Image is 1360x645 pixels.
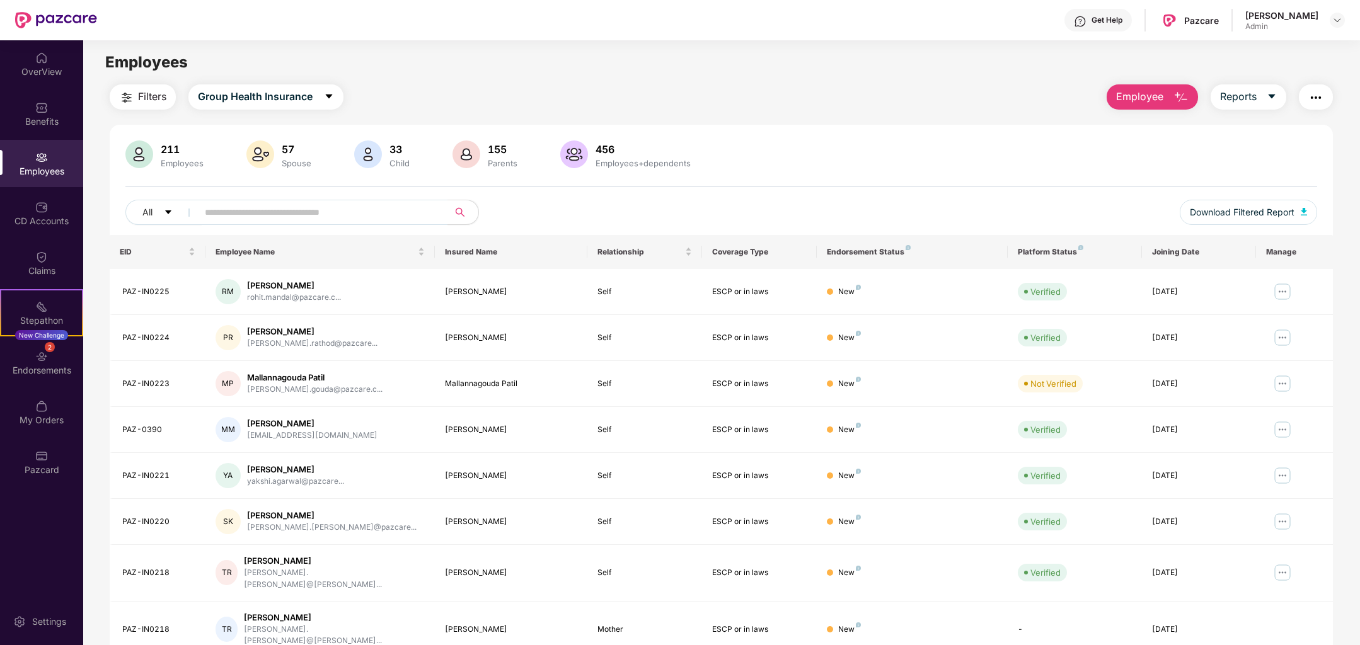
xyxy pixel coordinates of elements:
div: [DATE] [1152,470,1247,482]
th: Manage [1256,235,1332,269]
div: Stepathon [1,314,82,327]
button: Reportscaret-down [1211,84,1286,110]
img: svg+xml;base64,PHN2ZyB4bWxucz0iaHR0cDovL3d3dy53My5vcmcvMjAwMC9zdmciIHdpZHRoPSI4IiBoZWlnaHQ9IjgiIH... [856,622,861,627]
img: svg+xml;base64,PHN2ZyBpZD0iU2V0dGluZy0yMHgyMCIgeG1sbnM9Imh0dHA6Ly93d3cudzMub3JnLzIwMDAvc3ZnIiB3aW... [13,615,26,628]
div: Mother [597,624,692,636]
div: 33 [387,143,412,156]
img: manageButton [1272,282,1293,302]
img: svg+xml;base64,PHN2ZyB4bWxucz0iaHR0cDovL3d3dy53My5vcmcvMjAwMC9zdmciIHhtbG5zOnhsaW5rPSJodHRwOi8vd3... [1173,90,1189,105]
div: New [838,624,861,636]
span: Download Filtered Report [1190,205,1294,219]
img: svg+xml;base64,PHN2ZyBpZD0iTXlfT3JkZXJzIiBkYXRhLW5hbWU9Ik15IE9yZGVycyIgeG1sbnM9Imh0dHA6Ly93d3cudz... [35,400,48,413]
button: Download Filtered Report [1180,200,1317,225]
div: ESCP or in laws [712,470,807,482]
img: svg+xml;base64,PHN2ZyB4bWxucz0iaHR0cDovL3d3dy53My5vcmcvMjAwMC9zdmciIHhtbG5zOnhsaW5rPSJodHRwOi8vd3... [452,140,480,168]
img: svg+xml;base64,PHN2ZyBpZD0iQ0RfQWNjb3VudHMiIGRhdGEtbmFtZT0iQ0QgQWNjb3VudHMiIHhtbG5zPSJodHRwOi8vd3... [35,201,48,214]
span: All [142,205,153,219]
div: Verified [1030,285,1061,298]
div: [PERSON_NAME] [445,332,578,344]
div: [DATE] [1152,624,1247,636]
div: ESCP or in laws [712,424,807,436]
div: Verified [1030,331,1061,344]
img: manageButton [1272,562,1293,583]
div: [PERSON_NAME] [445,424,578,436]
div: Verified [1030,515,1061,528]
div: [PERSON_NAME].[PERSON_NAME]@[PERSON_NAME]... [244,567,424,591]
img: svg+xml;base64,PHN2ZyB4bWxucz0iaHR0cDovL3d3dy53My5vcmcvMjAwMC9zdmciIHhtbG5zOnhsaW5rPSJodHRwOi8vd3... [560,140,588,168]
div: Self [597,378,692,390]
div: Verified [1030,566,1061,579]
div: PAZ-0390 [122,424,195,436]
div: Self [597,470,692,482]
div: New [838,516,861,528]
div: [DATE] [1152,516,1247,528]
img: svg+xml;base64,PHN2ZyB4bWxucz0iaHR0cDovL3d3dy53My5vcmcvMjAwMC9zdmciIHdpZHRoPSIyMSIgaGVpZ2h0PSIyMC... [35,300,48,313]
div: [PERSON_NAME] [247,418,377,430]
img: svg+xml;base64,PHN2ZyB4bWxucz0iaHR0cDovL3d3dy53My5vcmcvMjAwMC9zdmciIHdpZHRoPSI4IiBoZWlnaHQ9IjgiIH... [856,377,861,382]
img: manageButton [1272,511,1293,532]
div: Not Verified [1030,377,1076,390]
img: svg+xml;base64,PHN2ZyB4bWxucz0iaHR0cDovL3d3dy53My5vcmcvMjAwMC9zdmciIHdpZHRoPSI4IiBoZWlnaHQ9IjgiIH... [856,469,861,474]
div: New [838,286,861,298]
div: [DATE] [1152,378,1247,390]
div: [PERSON_NAME] [244,612,424,624]
span: Employee Name [216,247,415,257]
th: Coverage Type [702,235,817,269]
div: Self [597,332,692,344]
div: [PERSON_NAME] [244,555,424,567]
img: svg+xml;base64,PHN2ZyBpZD0iQmVuZWZpdHMiIHhtbG5zPSJodHRwOi8vd3d3LnczLm9yZy8yMDAwL3N2ZyIgd2lkdGg9Ij... [35,101,48,114]
img: svg+xml;base64,PHN2ZyB4bWxucz0iaHR0cDovL3d3dy53My5vcmcvMjAwMC9zdmciIHdpZHRoPSI4IiBoZWlnaHQ9IjgiIH... [856,566,861,571]
div: [PERSON_NAME] [247,280,341,292]
img: svg+xml;base64,PHN2ZyB4bWxucz0iaHR0cDovL3d3dy53My5vcmcvMjAwMC9zdmciIHhtbG5zOnhsaW5rPSJodHRwOi8vd3... [125,140,153,168]
div: New [838,378,861,390]
th: Joining Date [1142,235,1257,269]
th: Insured Name [435,235,588,269]
div: New [838,424,861,436]
div: 155 [485,143,520,156]
div: [EMAIL_ADDRESS][DOMAIN_NAME] [247,430,377,442]
div: [DATE] [1152,424,1247,436]
img: svg+xml;base64,PHN2ZyBpZD0iRHJvcGRvd24tMzJ4MzIiIHhtbG5zPSJodHRwOi8vd3d3LnczLm9yZy8yMDAwL3N2ZyIgd2... [1332,15,1342,25]
button: Group Health Insurancecaret-down [188,84,343,110]
div: New Challenge [15,330,68,340]
img: svg+xml;base64,PHN2ZyBpZD0iQ2xhaW0iIHhtbG5zPSJodHRwOi8vd3d3LnczLm9yZy8yMDAwL3N2ZyIgd2lkdGg9IjIwIi... [35,251,48,263]
img: New Pazcare Logo [15,12,97,28]
img: svg+xml;base64,PHN2ZyBpZD0iSGVscC0zMngzMiIgeG1sbnM9Imh0dHA6Ly93d3cudzMub3JnLzIwMDAvc3ZnIiB3aWR0aD... [1074,15,1086,28]
div: PAZ-IN0218 [122,567,195,579]
img: svg+xml;base64,PHN2ZyB4bWxucz0iaHR0cDovL3d3dy53My5vcmcvMjAwMC9zdmciIHdpZHRoPSI4IiBoZWlnaHQ9IjgiIH... [856,515,861,520]
img: svg+xml;base64,PHN2ZyB4bWxucz0iaHR0cDovL3d3dy53My5vcmcvMjAwMC9zdmciIHdpZHRoPSI4IiBoZWlnaHQ9IjgiIH... [906,245,911,250]
div: rohit.mandal@pazcare.c... [247,292,341,304]
img: svg+xml;base64,PHN2ZyB4bWxucz0iaHR0cDovL3d3dy53My5vcmcvMjAwMC9zdmciIHdpZHRoPSI4IiBoZWlnaHQ9IjgiIH... [856,423,861,428]
div: [PERSON_NAME] [247,464,344,476]
th: Relationship [587,235,702,269]
div: Mallannagouda Patil [445,378,578,390]
div: MP [216,371,241,396]
div: 456 [593,143,693,156]
div: [PERSON_NAME] [247,510,417,522]
div: [PERSON_NAME].rathod@pazcare... [247,338,377,350]
div: SK [216,509,241,534]
div: [DATE] [1152,332,1247,344]
div: [PERSON_NAME].[PERSON_NAME]@pazcare... [247,522,417,534]
div: [DATE] [1152,286,1247,298]
div: Verified [1030,423,1061,436]
img: svg+xml;base64,PHN2ZyB4bWxucz0iaHR0cDovL3d3dy53My5vcmcvMjAwMC9zdmciIHdpZHRoPSIyNCIgaGVpZ2h0PSIyNC... [1308,90,1323,105]
img: Pazcare_Logo.png [1160,11,1178,30]
div: yakshi.agarwal@pazcare... [247,476,344,488]
div: Settings [28,615,70,628]
div: [PERSON_NAME] [247,326,377,338]
div: Employees [158,158,206,168]
div: Self [597,567,692,579]
div: [PERSON_NAME] [445,286,578,298]
div: Child [387,158,412,168]
div: TR [216,617,238,642]
div: Pazcare [1184,14,1219,26]
div: PAZ-IN0224 [122,332,195,344]
img: svg+xml;base64,PHN2ZyB4bWxucz0iaHR0cDovL3d3dy53My5vcmcvMjAwMC9zdmciIHdpZHRoPSI4IiBoZWlnaHQ9IjgiIH... [856,331,861,336]
div: [PERSON_NAME] [1245,9,1318,21]
img: svg+xml;base64,PHN2ZyB4bWxucz0iaHR0cDovL3d3dy53My5vcmcvMjAwMC9zdmciIHhtbG5zOnhsaW5rPSJodHRwOi8vd3... [246,140,274,168]
img: svg+xml;base64,PHN2ZyB4bWxucz0iaHR0cDovL3d3dy53My5vcmcvMjAwMC9zdmciIHdpZHRoPSIyNCIgaGVpZ2h0PSIyNC... [119,90,134,105]
img: svg+xml;base64,PHN2ZyB4bWxucz0iaHR0cDovL3d3dy53My5vcmcvMjAwMC9zdmciIHdpZHRoPSI4IiBoZWlnaHQ9IjgiIH... [1078,245,1083,250]
th: Employee Name [205,235,435,269]
img: svg+xml;base64,PHN2ZyB4bWxucz0iaHR0cDovL3d3dy53My5vcmcvMjAwMC9zdmciIHdpZHRoPSI4IiBoZWlnaHQ9IjgiIH... [856,285,861,290]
